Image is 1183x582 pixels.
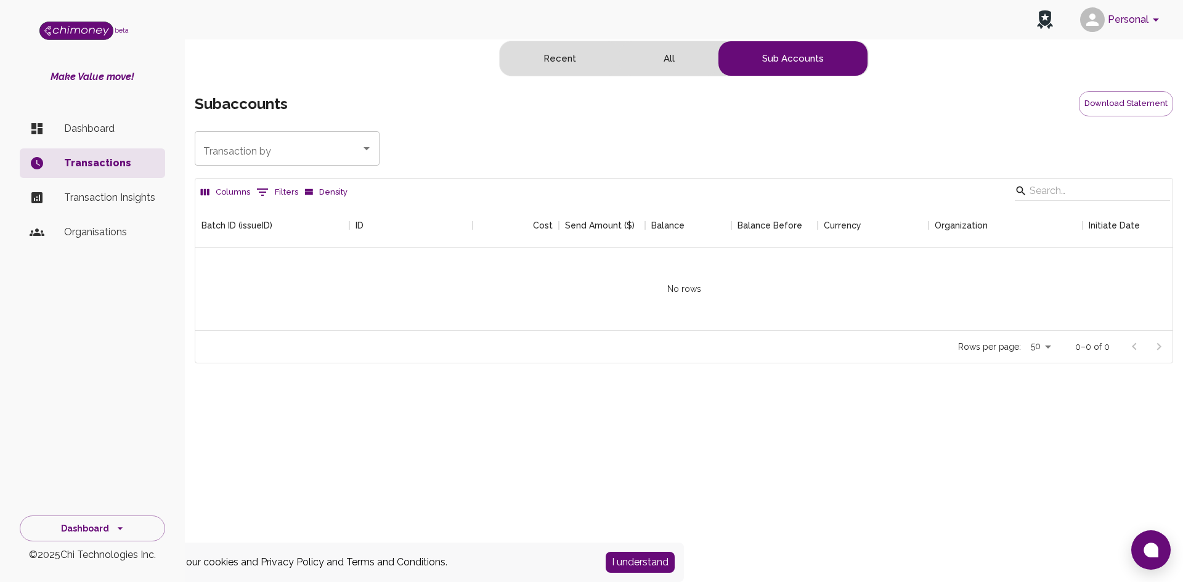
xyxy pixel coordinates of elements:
[201,203,272,248] div: Batch ID (issueID)
[559,203,645,248] div: Send Amount ($)
[1079,91,1173,116] button: Download Statement
[718,41,868,76] button: subaccounts
[1026,337,1055,355] div: 50
[1075,341,1110,353] p: 0–0 of 0
[1075,4,1168,36] button: account of current user
[195,203,349,248] div: Batch ID (issueID)
[1131,530,1171,570] button: Open chat window
[818,203,929,248] div: Currency
[929,203,1083,248] div: Organization
[499,41,869,76] div: text alignment
[301,183,351,202] button: Density
[198,183,253,202] button: Select columns
[1030,181,1152,201] input: Search…
[115,26,129,34] span: beta
[349,203,473,248] div: ID
[651,203,685,248] div: Balance
[533,203,553,248] div: Cost
[824,203,861,248] div: Currency
[500,41,620,76] button: recent
[565,203,635,248] div: Send Amount ($)
[358,140,375,157] button: Open
[64,190,155,205] p: Transaction Insights
[261,556,324,568] a: Privacy Policy
[1015,181,1170,203] div: Search
[473,203,559,248] div: Cost
[958,341,1021,353] p: Rows per page:
[606,552,675,573] button: Accept cookies
[620,41,718,76] button: all
[346,556,445,568] a: Terms and Conditions
[253,182,301,202] button: Show filters
[645,203,731,248] div: Balance
[64,121,155,136] p: Dashboard
[738,203,802,248] div: Balance Before
[64,225,155,240] p: Organisations
[39,22,113,40] img: Logo
[20,515,165,542] button: Dashboard
[15,555,587,570] div: By using this site, you are agreeing to our cookies and and .
[731,203,818,248] div: Balance Before
[195,94,288,114] h5: subaccounts
[1089,203,1140,248] div: Initiate Date
[356,203,364,248] div: ID
[64,156,155,171] p: Transactions
[935,203,988,248] div: Organization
